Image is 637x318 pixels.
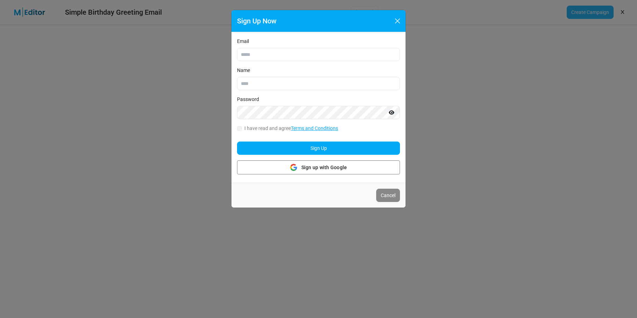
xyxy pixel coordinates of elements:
[237,38,249,45] label: Email
[389,110,394,115] i: Show password
[392,16,403,26] button: Close
[244,125,338,132] label: I have read and agree
[237,96,259,103] label: Password
[376,189,400,202] button: Cancel
[291,125,338,131] a: Terms and Conditions
[301,164,347,171] span: Sign up with Google
[237,67,250,74] label: Name
[237,16,277,26] h5: Sign Up Now
[237,142,400,155] button: Sign Up
[237,160,400,174] button: Sign up with Google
